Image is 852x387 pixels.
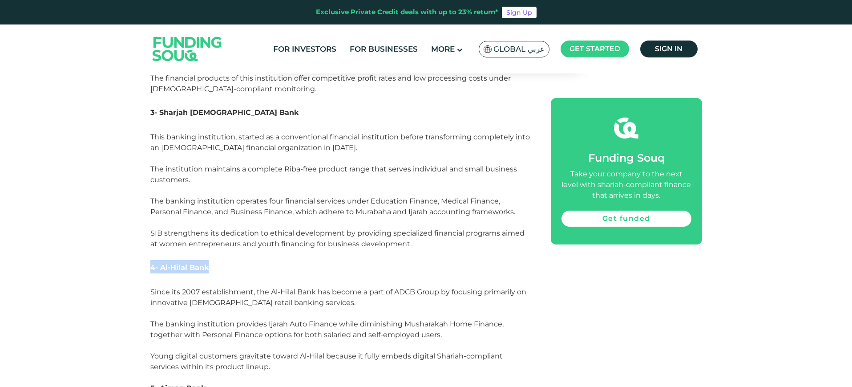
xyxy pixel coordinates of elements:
[150,263,209,272] span: 4- Al-Hilal Bank
[150,288,526,371] span: Since its 2007 establishment, the Al-Hilal Bank has become a part of ADCB Group by focusing prima...
[561,169,691,201] div: Take your company to the next level with shariah-compliant finance that arrives in days.
[484,45,492,53] img: SA Flag
[502,7,537,18] a: Sign Up
[271,42,339,57] a: For Investors
[493,44,545,54] span: Global عربي
[588,151,665,164] span: Funding Souq
[431,45,455,53] span: More
[150,133,530,248] span: This banking institution, started as a conventional financial institution before transforming com...
[655,45,682,53] span: Sign in
[640,41,698,57] a: Sign in
[347,42,420,57] a: For Businesses
[144,26,231,71] img: Logo
[569,45,620,53] span: Get started
[150,108,299,117] span: 3- Sharjah [DEMOGRAPHIC_DATA] Bank
[614,116,638,140] img: fsicon
[561,211,691,227] a: Get funded
[316,7,498,17] div: Exclusive Private Credit deals with up to 23% return*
